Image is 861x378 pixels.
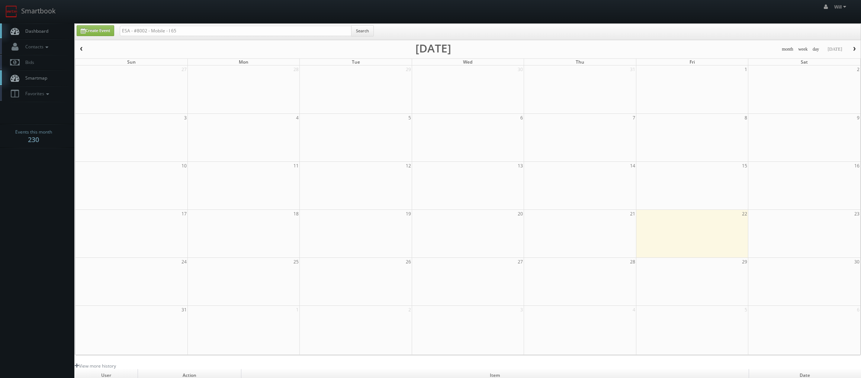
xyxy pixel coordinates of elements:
[796,45,810,54] button: week
[405,162,412,170] span: 12
[127,59,136,65] span: Sun
[517,258,524,266] span: 27
[856,306,860,314] span: 6
[181,210,187,218] span: 17
[744,65,748,73] span: 1
[744,306,748,314] span: 5
[293,210,299,218] span: 18
[295,306,299,314] span: 1
[741,210,748,218] span: 22
[629,258,636,266] span: 28
[741,162,748,170] span: 15
[408,114,412,122] span: 5
[629,210,636,218] span: 21
[75,363,116,369] a: View more history
[22,44,50,50] span: Contacts
[854,210,860,218] span: 23
[741,258,748,266] span: 29
[405,210,412,218] span: 19
[854,162,860,170] span: 16
[744,114,748,122] span: 8
[181,65,187,73] span: 27
[779,45,796,54] button: month
[834,4,848,10] span: Will
[856,65,860,73] span: 2
[856,114,860,122] span: 9
[295,114,299,122] span: 4
[352,59,360,65] span: Tue
[181,162,187,170] span: 10
[517,210,524,218] span: 20
[632,114,636,122] span: 7
[120,26,351,36] input: Search for Events
[405,258,412,266] span: 26
[22,75,47,81] span: Smartmap
[801,59,808,65] span: Sat
[22,90,51,97] span: Favorites
[825,45,845,54] button: [DATE]
[181,306,187,314] span: 31
[576,59,584,65] span: Thu
[690,59,695,65] span: Fri
[181,258,187,266] span: 24
[629,65,636,73] span: 31
[293,65,299,73] span: 28
[517,162,524,170] span: 13
[77,25,114,36] a: Create Event
[6,6,17,17] img: smartbook-logo.png
[632,306,636,314] span: 4
[293,258,299,266] span: 25
[415,45,451,52] h2: [DATE]
[517,65,524,73] span: 30
[629,162,636,170] span: 14
[293,162,299,170] span: 11
[183,114,187,122] span: 3
[520,306,524,314] span: 3
[28,135,39,144] strong: 230
[520,114,524,122] span: 6
[22,28,48,34] span: Dashboard
[15,128,52,136] span: Events this month
[408,306,412,314] span: 2
[239,59,248,65] span: Mon
[351,25,374,36] button: Search
[405,65,412,73] span: 29
[810,45,822,54] button: day
[22,59,34,65] span: Bids
[854,258,860,266] span: 30
[463,59,472,65] span: Wed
